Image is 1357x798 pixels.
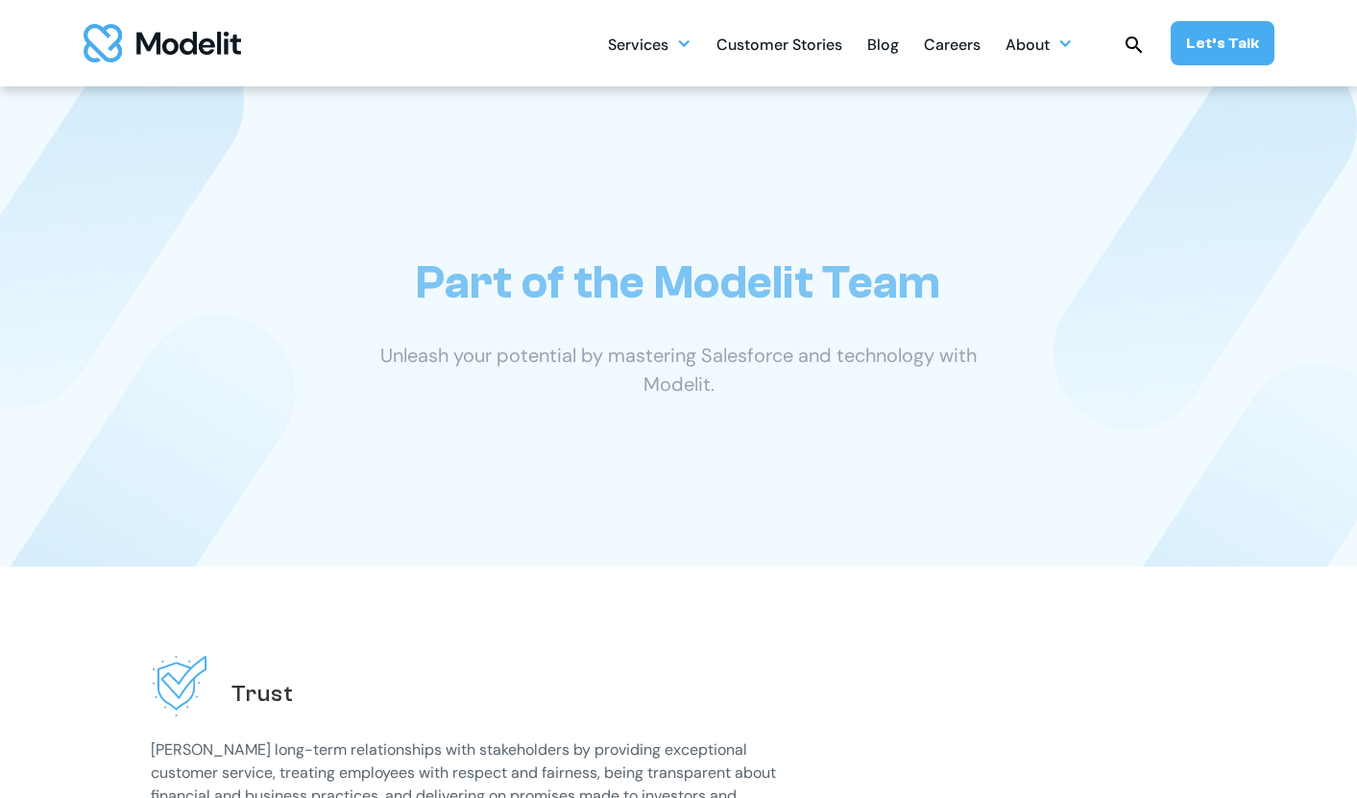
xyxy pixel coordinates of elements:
[1006,25,1073,62] div: About
[867,28,899,65] div: Blog
[608,25,691,62] div: Services
[416,255,940,310] h1: Part of the Modelit Team
[84,24,241,62] a: home
[231,679,294,709] h2: Trust
[348,341,1010,399] p: Unleash your potential by mastering Salesforce and technology with Modelit.
[84,24,241,62] img: modelit logo
[1186,33,1259,54] div: Let’s Talk
[924,28,981,65] div: Careers
[716,28,842,65] div: Customer Stories
[867,25,899,62] a: Blog
[1171,21,1274,65] a: Let’s Talk
[1006,28,1050,65] div: About
[608,28,668,65] div: Services
[924,25,981,62] a: Careers
[716,25,842,62] a: Customer Stories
